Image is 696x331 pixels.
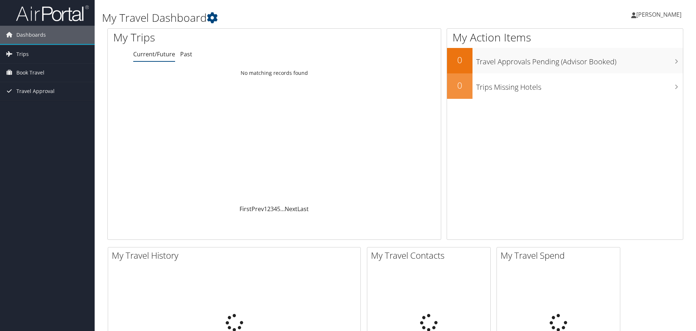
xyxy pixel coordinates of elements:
h1: My Travel Dashboard [102,10,493,25]
a: 0Trips Missing Hotels [447,73,683,99]
a: 4 [274,205,277,213]
a: First [240,205,252,213]
a: 3 [270,205,274,213]
a: Last [297,205,309,213]
h1: My Trips [113,30,297,45]
h3: Trips Missing Hotels [476,78,683,92]
img: airportal-logo.png [16,5,89,22]
span: Book Travel [16,64,44,82]
a: Past [180,50,192,58]
a: Current/Future [133,50,175,58]
span: [PERSON_NAME] [636,11,681,19]
span: … [280,205,285,213]
h3: Travel Approvals Pending (Advisor Booked) [476,53,683,67]
span: Dashboards [16,26,46,44]
h1: My Action Items [447,30,683,45]
h2: My Travel History [112,249,360,262]
h2: 0 [447,54,472,66]
a: 2 [267,205,270,213]
td: No matching records found [108,66,441,80]
span: Travel Approval [16,82,55,100]
h2: My Travel Contacts [371,249,490,262]
h2: 0 [447,79,472,92]
a: 1 [264,205,267,213]
a: Prev [252,205,264,213]
a: [PERSON_NAME] [631,4,689,25]
span: Trips [16,45,29,63]
a: 5 [277,205,280,213]
a: Next [285,205,297,213]
h2: My Travel Spend [501,249,620,262]
a: 0Travel Approvals Pending (Advisor Booked) [447,48,683,73]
